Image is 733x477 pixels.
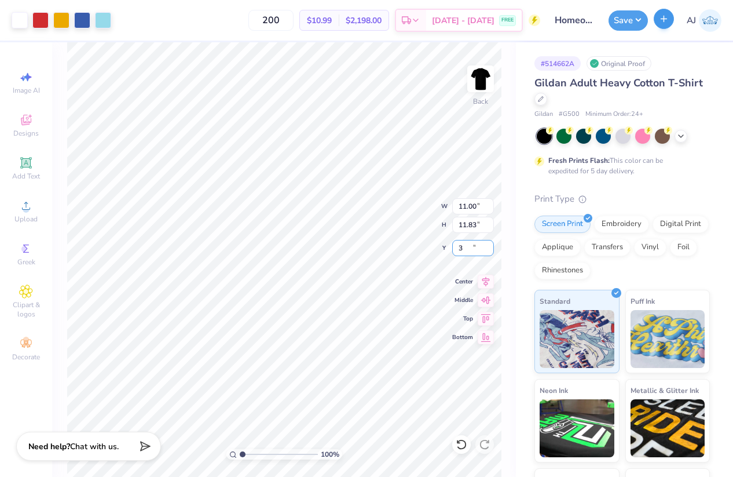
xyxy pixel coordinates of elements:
div: Vinyl [634,239,666,256]
img: Armiel John Calzada [699,9,721,32]
div: Embroidery [594,216,649,233]
span: Upload [14,214,38,224]
span: Add Text [12,172,40,181]
img: Puff Ink [631,310,705,368]
div: This color can be expedited for 5 day delivery. [548,155,691,176]
span: Puff Ink [631,295,655,307]
span: 100 % [321,449,339,460]
a: AJ [687,9,721,32]
div: Foil [670,239,697,256]
span: Top [452,315,473,323]
strong: Need help? [28,441,70,452]
img: Metallic & Glitter Ink [631,399,705,457]
span: Gildan Adult Heavy Cotton T-Shirt [534,76,703,90]
span: Greek [17,257,35,267]
span: Bottom [452,333,473,341]
span: FREE [501,16,514,24]
span: Minimum Order: 24 + [585,110,643,119]
strong: Fresh Prints Flash: [548,156,610,165]
div: Applique [534,239,581,256]
span: # G500 [559,110,580,119]
img: Neon Ink [540,399,614,457]
span: Gildan [534,110,553,119]
div: Rhinestones [534,262,591,279]
span: $10.99 [307,14,332,27]
span: Decorate [12,352,40,362]
span: Clipart & logos [6,300,46,319]
div: Back [473,96,488,107]
span: Designs [13,129,39,138]
div: Screen Print [534,216,591,233]
span: $2,198.00 [346,14,382,27]
img: Standard [540,310,614,368]
span: Chat with us. [70,441,119,452]
span: Metallic & Glitter Ink [631,384,699,396]
span: Center [452,278,473,286]
button: Save [609,10,648,31]
input: Untitled Design [546,9,603,32]
span: Middle [452,296,473,304]
input: – – [248,10,294,31]
span: Neon Ink [540,384,568,396]
div: Digital Print [653,216,709,233]
div: Original Proof [587,56,651,71]
span: Image AI [13,86,40,95]
span: AJ [687,14,696,27]
span: [DATE] - [DATE] [432,14,494,27]
span: Standard [540,295,570,307]
img: Back [469,67,492,90]
div: Print Type [534,192,710,206]
div: # 514662A [534,56,581,71]
div: Transfers [584,239,631,256]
